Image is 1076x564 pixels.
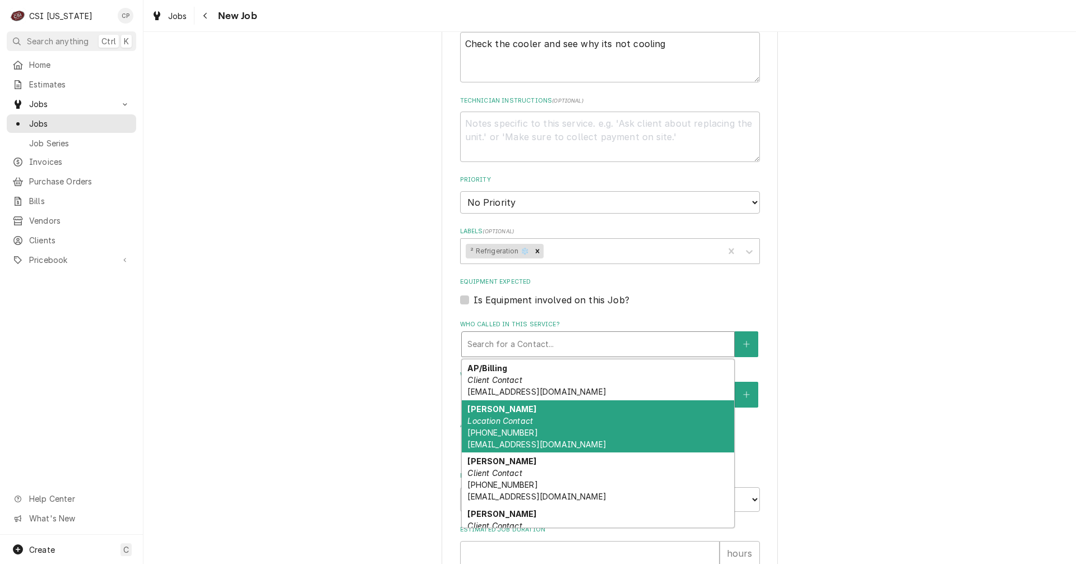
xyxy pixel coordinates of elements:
[101,35,116,47] span: Ctrl
[29,59,131,71] span: Home
[29,493,129,505] span: Help Center
[460,227,760,263] div: Labels
[460,32,760,82] textarea: Check the cooler and see why its not cooling
[460,320,760,329] label: Who called in this service?
[467,416,533,426] em: Location Contact
[7,56,136,74] a: Home
[735,382,758,408] button: Create New Contact
[29,78,131,90] span: Estimates
[215,8,257,24] span: New Job
[460,278,760,286] label: Equipment Expected
[460,471,760,480] label: Estimated Arrival Time
[7,192,136,210] a: Bills
[29,175,131,187] span: Purchase Orders
[460,96,760,105] label: Technician Instructions
[168,10,187,22] span: Jobs
[460,471,760,511] div: Estimated Arrival Time
[467,404,536,414] strong: [PERSON_NAME]
[29,118,131,130] span: Jobs
[10,8,26,24] div: CSI Kentucky's Avatar
[29,10,92,22] div: CSI [US_STATE]
[467,468,522,478] em: Client Contact
[460,320,760,357] div: Who called in this service?
[735,331,758,357] button: Create New Contact
[531,244,544,258] div: Remove ² Refrigeration ❄️
[147,7,192,25] a: Jobs
[743,340,750,348] svg: Create New Contact
[7,251,136,269] a: Go to Pricebook
[466,244,531,258] div: ² Refrigeration ❄️
[7,95,136,113] a: Go to Jobs
[118,8,133,24] div: CP
[460,371,760,380] label: Who should the tech(s) ask for?
[197,7,215,25] button: Navigate back
[29,254,114,266] span: Pricebook
[460,227,760,236] label: Labels
[7,231,136,249] a: Clients
[467,480,606,501] span: [PHONE_NUMBER] [EMAIL_ADDRESS][DOMAIN_NAME]
[123,544,129,556] span: C
[29,156,131,168] span: Invoices
[29,234,131,246] span: Clients
[7,509,136,528] a: Go to What's New
[124,35,129,47] span: K
[29,215,131,226] span: Vendors
[460,96,760,162] div: Technician Instructions
[460,525,760,534] label: Estimated Job Duration
[474,293,629,307] label: Is Equipment involved on this Job?
[460,421,760,458] div: Attachments
[7,172,136,191] a: Purchase Orders
[483,228,514,234] span: ( optional )
[27,35,89,47] span: Search anything
[7,152,136,171] a: Invoices
[29,98,114,110] span: Jobs
[467,387,606,396] span: [EMAIL_ADDRESS][DOMAIN_NAME]
[7,114,136,133] a: Jobs
[29,545,55,554] span: Create
[467,521,522,530] em: Client Contact
[460,487,606,512] input: Date
[460,175,760,184] label: Priority
[460,175,760,213] div: Priority
[460,17,760,82] div: Reason For Call
[7,31,136,51] button: Search anythingCtrlK
[29,512,129,524] span: What's New
[29,195,131,207] span: Bills
[460,278,760,306] div: Equipment Expected
[7,489,136,508] a: Go to Help Center
[467,363,507,373] strong: AP/Billing
[467,428,606,449] span: [PHONE_NUMBER] [EMAIL_ADDRESS][DOMAIN_NAME]
[7,134,136,152] a: Job Series
[10,8,26,24] div: C
[7,211,136,230] a: Vendors
[460,371,760,407] div: Who should the tech(s) ask for?
[467,456,536,466] strong: [PERSON_NAME]
[552,98,583,104] span: ( optional )
[118,8,133,24] div: Craig Pierce's Avatar
[7,75,136,94] a: Estimates
[460,421,760,430] label: Attachments
[743,391,750,399] svg: Create New Contact
[467,375,522,385] em: Client Contact
[467,509,536,519] strong: [PERSON_NAME]
[29,137,131,149] span: Job Series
